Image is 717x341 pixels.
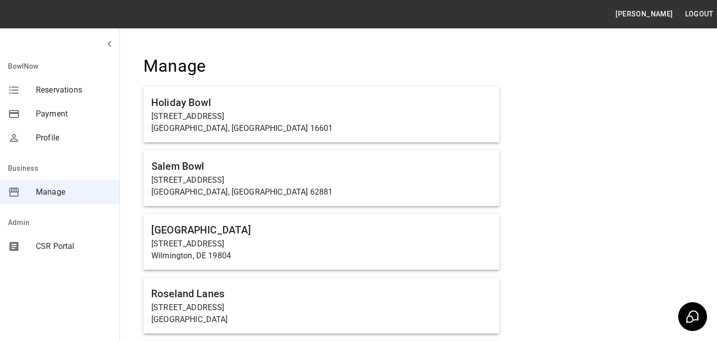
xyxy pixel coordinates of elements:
[36,108,112,120] span: Payment
[5,9,60,19] img: logo
[611,5,677,23] button: [PERSON_NAME]
[151,302,491,314] p: [STREET_ADDRESS]
[681,5,717,23] button: Logout
[151,314,491,326] p: [GEOGRAPHIC_DATA]
[36,186,112,198] span: Manage
[36,84,112,96] span: Reservations
[151,238,491,250] p: [STREET_ADDRESS]
[36,240,112,252] span: CSR Portal
[151,122,491,134] p: [GEOGRAPHIC_DATA], [GEOGRAPHIC_DATA] 16601
[151,286,491,302] h6: Roseland Lanes
[36,132,112,144] span: Profile
[151,95,491,111] h6: Holiday Bowl
[151,174,491,186] p: [STREET_ADDRESS]
[151,250,491,262] p: Wilmington, DE 19804
[151,222,491,238] h6: [GEOGRAPHIC_DATA]
[151,186,491,198] p: [GEOGRAPHIC_DATA], [GEOGRAPHIC_DATA] 62881
[143,56,499,77] h4: Manage
[151,158,491,174] h6: Salem Bowl
[151,111,491,122] p: [STREET_ADDRESS]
